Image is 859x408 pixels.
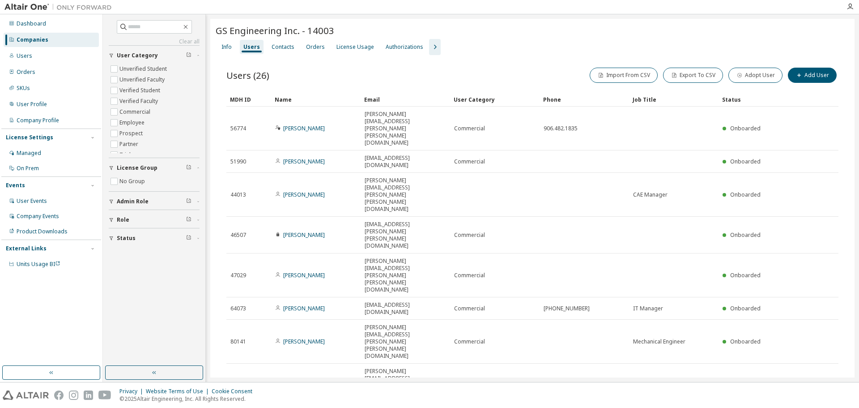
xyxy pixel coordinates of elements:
span: GS Engineering Inc. - 14003 [216,24,334,37]
div: License Settings [6,134,53,141]
div: Status [722,92,785,107]
span: IT Manager [633,305,663,312]
div: Product Downloads [17,228,68,235]
button: Export To CSV [663,68,723,83]
button: Role [109,210,200,230]
div: Managed [17,150,41,157]
div: Events [6,182,25,189]
span: [PHONE_NUMBER] [544,305,590,312]
img: facebook.svg [54,391,64,400]
div: Users [17,52,32,60]
button: Status [109,228,200,248]
div: Company Profile [17,117,59,124]
span: Commercial [454,305,485,312]
span: Onboarded [730,271,761,279]
a: [PERSON_NAME] [283,271,325,279]
div: Name [275,92,357,107]
span: 80141 [230,338,246,345]
span: Commercial [454,125,485,132]
label: Verified Student [119,85,162,96]
a: Clear all [109,38,200,45]
a: [PERSON_NAME] [283,191,325,198]
div: Job Title [633,92,715,107]
button: User Category [109,46,200,65]
div: User Category [454,92,536,107]
a: [PERSON_NAME] [283,125,325,132]
div: On Prem [17,165,39,172]
span: Role [117,216,129,223]
span: [PERSON_NAME][EMAIL_ADDRESS][PERSON_NAME][PERSON_NAME][DOMAIN_NAME] [365,258,446,293]
button: Adopt User [728,68,782,83]
a: [PERSON_NAME] [283,338,325,345]
div: Contacts [272,43,294,51]
span: [EMAIL_ADDRESS][PERSON_NAME][PERSON_NAME][DOMAIN_NAME] [365,221,446,249]
button: License Group [109,158,200,178]
img: altair_logo.svg [3,391,49,400]
button: Admin Role [109,192,200,211]
span: Clear filter [186,235,191,242]
label: Prospect [119,128,145,139]
span: Units Usage BI [17,260,60,268]
span: 64073 [230,305,246,312]
span: [EMAIL_ADDRESS][DOMAIN_NAME] [365,301,446,316]
span: Commercial [454,158,485,165]
span: CAE Manager [633,191,668,198]
button: Import From CSV [590,68,658,83]
div: License Usage [336,43,374,51]
div: Company Events [17,213,59,220]
span: 56774 [230,125,246,132]
img: Altair One [4,3,116,12]
span: [PERSON_NAME][EMAIL_ADDRESS][PERSON_NAME][PERSON_NAME][DOMAIN_NAME] [365,177,446,213]
div: Cookie Consent [212,388,258,395]
label: Unverified Student [119,64,169,74]
span: 906.482.1835 [544,125,578,132]
span: Commercial [454,272,485,279]
p: © 2025 Altair Engineering, Inc. All Rights Reserved. [119,395,258,403]
span: Clear filter [186,52,191,59]
span: Onboarded [730,191,761,198]
span: Commercial [454,338,485,345]
a: [PERSON_NAME] [283,231,325,239]
span: Onboarded [730,231,761,239]
span: [PERSON_NAME][EMAIL_ADDRESS][PERSON_NAME][PERSON_NAME][DOMAIN_NAME] [365,368,446,404]
div: Phone [543,92,625,107]
span: Users (26) [226,69,269,82]
span: 47029 [230,272,246,279]
div: Website Terms of Use [146,388,212,395]
label: Unverified Faculty [119,74,166,85]
div: User Events [17,198,47,205]
a: [PERSON_NAME] [283,158,325,165]
div: Privacy [119,388,146,395]
span: Clear filter [186,198,191,205]
div: Authorizations [386,43,423,51]
div: SKUs [17,85,30,92]
label: Partner [119,139,140,150]
div: External Links [6,245,47,252]
span: 46507 [230,232,246,239]
span: Status [117,235,136,242]
div: Users [243,43,260,51]
img: instagram.svg [69,391,78,400]
span: Clear filter [186,164,191,172]
span: Onboarded [730,305,761,312]
label: Commercial [119,107,152,117]
span: 44013 [230,191,246,198]
label: No Group [119,176,147,187]
div: Orders [306,43,325,51]
a: [PERSON_NAME] [283,305,325,312]
div: Orders [17,69,35,76]
span: User Category [117,52,158,59]
div: User Profile [17,101,47,108]
span: Clear filter [186,216,191,223]
span: Commercial [454,232,485,239]
div: Email [364,92,447,107]
img: linkedin.svg [84,391,93,400]
span: 51990 [230,158,246,165]
span: Onboarded [730,338,761,345]
span: License Group [117,164,157,172]
label: Trial [119,150,132,160]
img: youtube.svg [98,391,111,400]
label: Employee [119,117,146,128]
span: Onboarded [730,158,761,165]
div: Dashboard [17,20,46,27]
